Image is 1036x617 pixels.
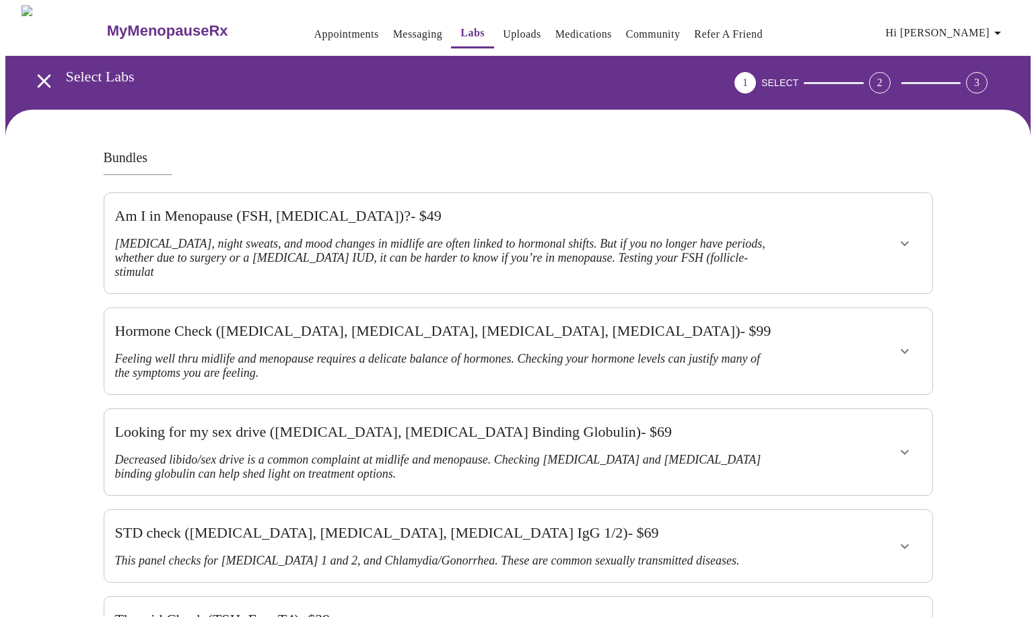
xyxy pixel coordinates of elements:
button: open drawer [24,61,64,101]
button: Messaging [388,21,448,48]
button: Medications [550,21,617,48]
button: show more [889,436,921,468]
a: Refer a Friend [694,25,763,44]
h3: STD check ([MEDICAL_DATA], [MEDICAL_DATA], [MEDICAL_DATA] IgG 1/2) - $ 69 [115,524,775,542]
h3: [MEDICAL_DATA], night sweats, and mood changes in midlife are often linked to hormonal shifts. Bu... [115,237,775,279]
img: MyMenopauseRx Logo [22,5,105,56]
h3: Looking for my sex drive ([MEDICAL_DATA], [MEDICAL_DATA] Binding Globulin) - $ 69 [115,423,775,441]
h3: Bundles [104,150,933,166]
a: Labs [460,24,485,42]
button: Hi [PERSON_NAME] [880,20,1011,46]
button: Appointments [309,21,384,48]
div: 3 [966,72,988,94]
h3: This panel checks for [MEDICAL_DATA] 1 and 2, and Chlamydia/Gonorrhea. These are common sexually ... [115,554,775,568]
a: Appointments [314,25,379,44]
div: 2 [869,72,891,94]
button: show more [889,335,921,367]
h3: Am I in Menopause (FSH, [MEDICAL_DATA])? - $ 49 [115,207,775,225]
button: Community [621,21,686,48]
a: Medications [555,25,612,44]
span: Hi [PERSON_NAME] [886,24,1006,42]
a: Messaging [393,25,442,44]
span: SELECT [761,77,798,88]
h3: Hormone Check ([MEDICAL_DATA], [MEDICAL_DATA], [MEDICAL_DATA], [MEDICAL_DATA]) - $ 99 [115,322,775,340]
h3: Feeling well thru midlife and menopause requires a delicate balance of hormones. Checking your ho... [115,352,775,380]
button: Refer a Friend [689,21,768,48]
a: Community [626,25,681,44]
h3: Decreased libido/sex drive is a common complaint at midlife and menopause. Checking [MEDICAL_DATA... [115,453,775,481]
button: Labs [451,20,494,48]
a: Uploads [503,25,541,44]
button: Uploads [497,21,547,48]
h3: Select Labs [66,68,660,85]
button: show more [889,530,921,562]
div: 1 [734,72,756,94]
h3: MyMenopauseRx [107,22,228,40]
button: show more [889,227,921,260]
a: MyMenopauseRx [105,7,281,55]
